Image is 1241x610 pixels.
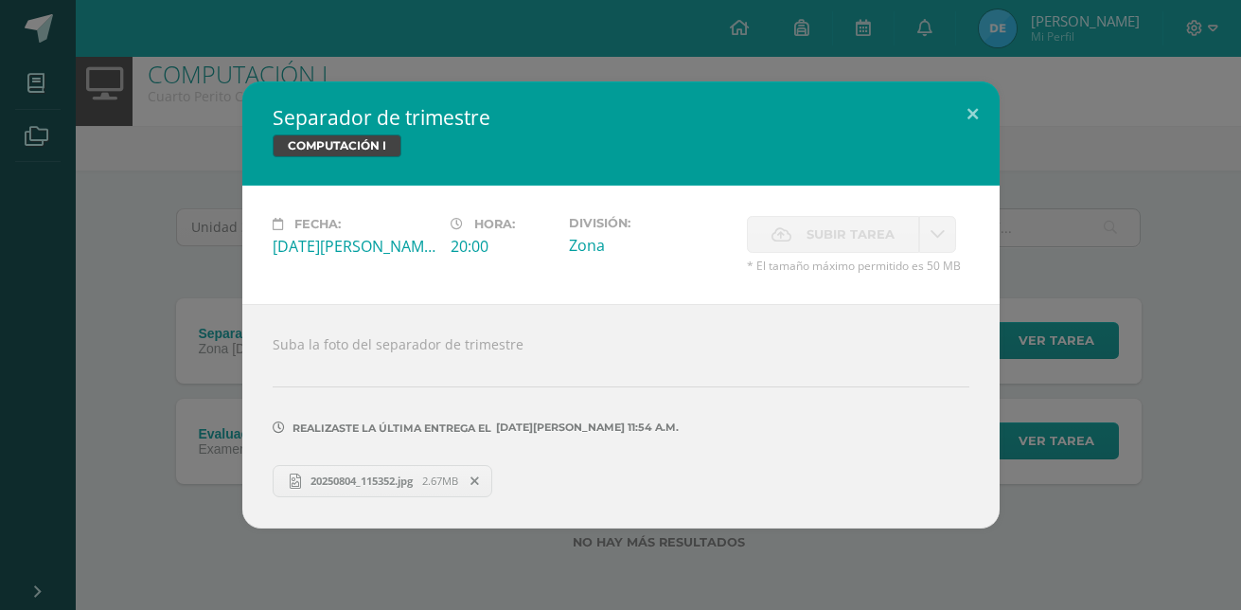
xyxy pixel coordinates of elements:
h2: Separador de trimestre [273,104,969,131]
span: * El tamaño máximo permitido es 50 MB [747,258,969,274]
div: 20:00 [451,236,554,257]
div: [DATE][PERSON_NAME] [273,236,435,257]
div: Zona [569,235,732,256]
label: División: [569,216,732,230]
span: 2.67MB [422,474,458,488]
span: Hora: [474,217,515,231]
button: Close (Esc) [946,81,1000,146]
span: COMPUTACIÓN I [273,135,401,157]
a: La fecha de entrega ha expirado [919,216,956,253]
span: Subir tarea [807,217,895,252]
span: Realizaste la última entrega el [293,422,491,435]
a: 20250804_115352.jpg 2.67MB [273,465,493,497]
span: [DATE][PERSON_NAME] 11:54 a.m. [491,427,679,428]
span: Fecha: [294,217,341,231]
div: Suba la foto del separador de trimestre [242,304,1000,528]
label: La fecha de entrega ha expirado [747,216,919,253]
span: 20250804_115352.jpg [301,474,422,488]
span: Remover entrega [459,471,491,492]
